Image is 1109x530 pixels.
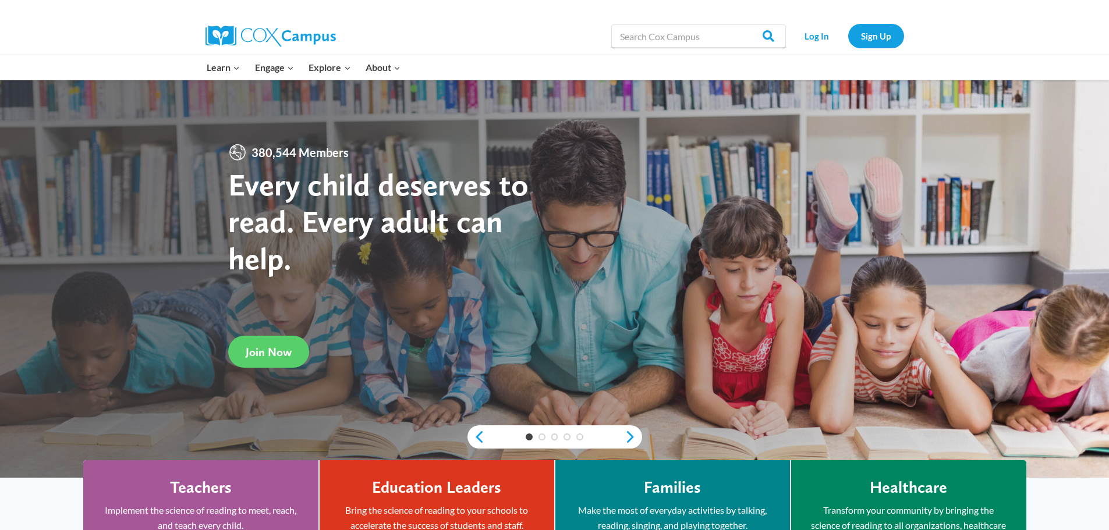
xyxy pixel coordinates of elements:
[576,433,583,440] a: 5
[538,433,545,440] a: 2
[848,24,904,48] a: Sign Up
[309,60,350,75] span: Explore
[467,430,485,444] a: previous
[200,55,408,80] nav: Primary Navigation
[247,143,353,162] span: 380,544 Members
[228,336,309,368] a: Join Now
[228,166,529,277] strong: Every child deserves to read. Every adult can help.
[366,60,401,75] span: About
[611,24,786,48] input: Search Cox Campus
[625,430,642,444] a: next
[870,478,947,497] h4: Healthcare
[644,478,701,497] h4: Families
[551,433,558,440] a: 3
[792,24,904,48] nav: Secondary Navigation
[792,24,842,48] a: Log In
[207,60,240,75] span: Learn
[526,433,533,440] a: 1
[255,60,294,75] span: Engage
[467,425,642,449] div: content slider buttons
[246,345,292,359] span: Join Now
[205,26,336,47] img: Cox Campus
[564,433,571,440] a: 4
[170,478,232,497] h4: Teachers
[372,478,501,497] h4: Education Leaders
